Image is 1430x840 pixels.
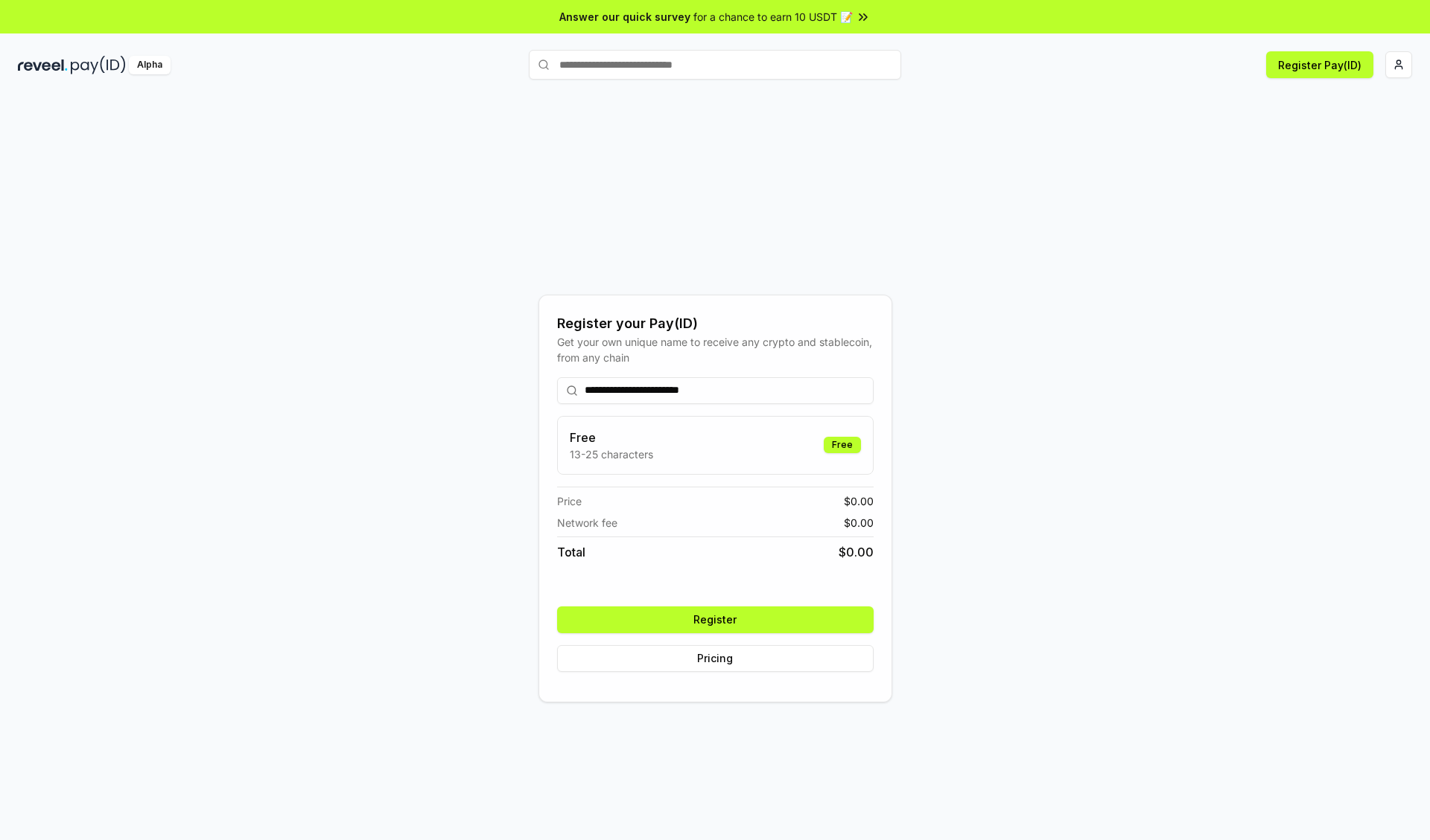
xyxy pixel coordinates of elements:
[824,437,861,453] div: Free
[557,515,617,530] span: Network fee
[557,334,874,365] div: Get your own unique name to receive any crypto and stablecoin, from any chain
[557,645,874,672] button: Pricing
[570,429,653,446] h3: Free
[559,9,690,25] span: Answer our quick survey
[844,493,874,509] span: $ 0.00
[557,543,585,561] span: Total
[1266,51,1373,78] button: Register Pay(ID)
[570,446,653,462] p: 13-25 characters
[129,56,171,74] div: Alpha
[557,493,582,509] span: Price
[18,56,68,74] img: reveel_dark
[839,543,874,561] span: $ 0.00
[71,56,126,74] img: pay_id
[557,313,874,334] div: Register your Pay(ID)
[557,606,874,633] button: Register
[693,9,853,25] span: for a chance to earn 10 USDT 📝
[844,515,874,530] span: $ 0.00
